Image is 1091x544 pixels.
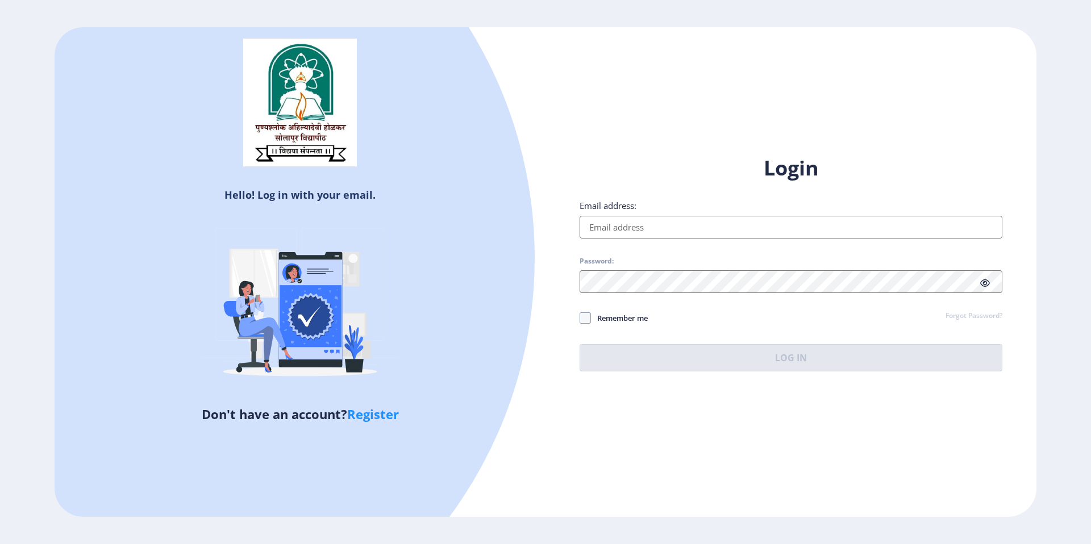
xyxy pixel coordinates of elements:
a: Register [347,405,399,422]
h5: Don't have an account? [63,405,537,423]
input: Email address [580,216,1002,238]
label: Email address: [580,200,636,211]
img: sulogo.png [243,39,357,167]
label: Password: [580,257,614,266]
button: Log In [580,344,1002,371]
img: Verified-rafiki.svg [201,206,399,405]
span: Remember me [591,311,648,325]
a: Forgot Password? [946,311,1002,321]
h1: Login [580,154,1002,182]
